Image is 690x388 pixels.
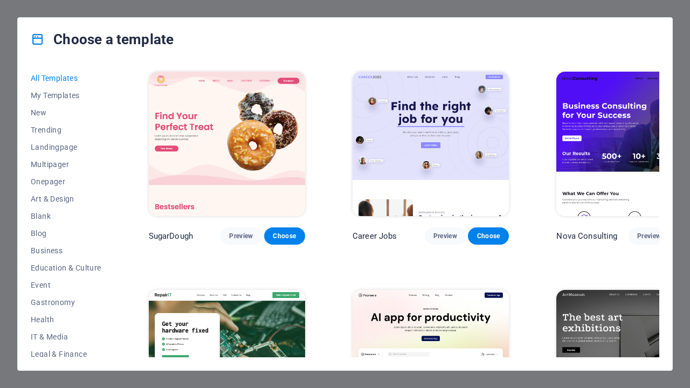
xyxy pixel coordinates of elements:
[229,232,253,240] span: Preview
[31,143,101,151] span: Landingpage
[425,227,466,245] button: Preview
[31,87,101,104] button: My Templates
[468,227,509,245] button: Choose
[31,121,101,138] button: Trending
[31,276,101,294] button: Event
[353,72,509,216] img: Career Jobs
[31,190,101,207] button: Art & Design
[629,227,670,245] button: Preview
[31,259,101,276] button: Education & Culture
[31,332,101,341] span: IT & Media
[433,232,457,240] span: Preview
[31,242,101,259] button: Business
[477,232,500,240] span: Choose
[31,74,101,82] span: All Templates
[31,108,101,117] span: New
[31,246,101,255] span: Business
[273,232,296,240] span: Choose
[31,345,101,363] button: Legal & Finance
[31,328,101,345] button: IT & Media
[31,207,101,225] button: Blank
[556,231,617,241] p: Nova Consulting
[31,160,101,169] span: Multipager
[31,281,101,289] span: Event
[31,31,174,48] h4: Choose a template
[31,156,101,173] button: Multipager
[31,229,101,238] span: Blog
[31,225,101,242] button: Blog
[31,315,101,324] span: Health
[149,72,305,216] img: SugarDough
[31,212,101,220] span: Blank
[31,195,101,203] span: Art & Design
[149,231,193,241] p: SugarDough
[31,126,101,134] span: Trending
[31,173,101,190] button: Onepager
[31,91,101,100] span: My Templates
[637,232,661,240] span: Preview
[31,177,101,186] span: Onepager
[31,104,101,121] button: New
[220,227,261,245] button: Preview
[31,294,101,311] button: Gastronomy
[31,70,101,87] button: All Templates
[31,298,101,307] span: Gastronomy
[353,231,397,241] p: Career Jobs
[264,227,305,245] button: Choose
[31,311,101,328] button: Health
[31,350,101,358] span: Legal & Finance
[31,138,101,156] button: Landingpage
[31,264,101,272] span: Education & Culture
